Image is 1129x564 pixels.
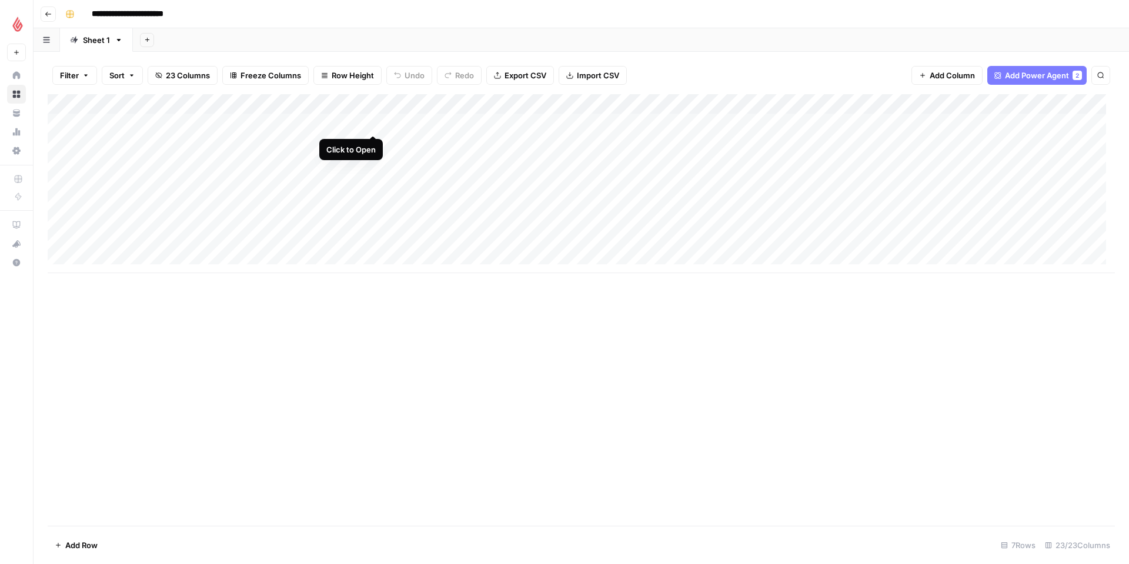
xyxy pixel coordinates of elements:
span: Add Column [930,69,975,81]
button: Filter [52,66,97,85]
button: Workspace: Lightspeed [7,9,26,39]
div: 7 Rows [996,536,1040,555]
span: 23 Columns [166,69,210,81]
div: 2 [1073,71,1082,80]
span: Add Row [65,539,98,551]
span: Redo [455,69,474,81]
a: Home [7,66,26,85]
button: Add Column [911,66,983,85]
div: 23/23 Columns [1040,536,1115,555]
a: Sheet 1 [60,28,133,52]
span: Row Height [332,69,374,81]
button: Row Height [313,66,382,85]
span: Export CSV [505,69,546,81]
a: Your Data [7,104,26,122]
button: Export CSV [486,66,554,85]
div: What's new? [8,235,25,253]
a: Settings [7,141,26,160]
div: Click to Open [326,144,376,155]
span: Undo [405,69,425,81]
span: Filter [60,69,79,81]
a: Browse [7,85,26,104]
button: What's new? [7,234,26,253]
span: Import CSV [577,69,619,81]
button: Help + Support [7,253,26,272]
button: Sort [102,66,143,85]
span: Sort [109,69,125,81]
a: AirOps Academy [7,215,26,234]
a: Usage [7,122,26,141]
button: Add Power Agent2 [987,66,1087,85]
button: Import CSV [559,66,627,85]
button: 23 Columns [148,66,218,85]
span: 2 [1075,71,1079,80]
button: Undo [386,66,432,85]
span: Add Power Agent [1005,69,1069,81]
button: Freeze Columns [222,66,309,85]
span: Freeze Columns [241,69,301,81]
img: Lightspeed Logo [7,14,28,35]
button: Add Row [48,536,105,555]
div: Sheet 1 [83,34,110,46]
button: Redo [437,66,482,85]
